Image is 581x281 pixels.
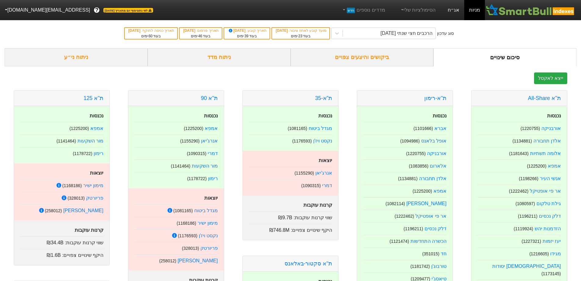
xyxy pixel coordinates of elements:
small: ( 1134881 ) [398,176,418,181]
small: ( 1225200 ) [184,126,203,131]
strong: נכנסות [433,113,447,118]
small: ( 1198266 ) [519,176,538,181]
div: בעוד ימים [183,33,219,39]
a: רימון [208,176,218,181]
a: הסימולציות שלי [397,4,438,16]
strong: יוצאות [90,170,103,176]
strong: נכנסות [318,113,332,118]
div: בעוד ימים [128,33,174,39]
small: ( 258012 ) [45,208,62,213]
small: ( 1168186 ) [62,183,82,188]
a: ת"א-35 [315,95,332,101]
a: [PERSON_NAME] [63,208,103,213]
strong: נכנסות [90,113,103,118]
small: ( 1181643 ) [509,151,529,156]
small: ( 1081165 ) [173,208,193,213]
strong: יוצאות [204,195,218,201]
small: ( 1134881 ) [512,139,532,143]
span: חדש [347,8,355,13]
a: [DEMOGRAPHIC_DATA] יסודות [492,264,561,269]
small: ( 1082114 ) [386,201,405,206]
small: ( 1227321 ) [522,239,541,244]
a: דלק נכסים [425,226,447,231]
div: היקף שינויים צפויים : [20,249,103,259]
a: הכשרה התחדשות [411,238,447,244]
small: ( 1220755 ) [521,126,540,131]
span: ₪1.6B [47,253,61,258]
a: ת''א 125 [84,95,103,101]
div: בעוד ימים [275,33,326,39]
small: ( 1121474 ) [389,239,409,244]
small: ( 1225200 ) [527,164,547,168]
a: דלק נכסים [539,213,561,219]
a: גילת טלקום [536,201,561,206]
small: ( 1222462 ) [509,189,529,194]
strong: יוצאות [319,158,332,163]
a: מימון ישיר [83,183,103,188]
a: אלדן תחבורה [533,138,561,143]
a: ת''א-רימון [424,95,447,101]
a: אורבניקה [427,151,447,156]
div: ניתוח ני״ע [5,48,148,66]
small: ( 1168186 ) [177,221,196,226]
span: ₪746.8M [269,227,289,233]
small: ( 328013 ) [182,246,199,251]
span: [DATE] [276,28,289,33]
div: ניתוח מדד [148,48,291,66]
div: סוג עדכון [437,30,454,37]
a: דמרי [208,151,218,156]
small: ( 1080597 ) [515,201,535,206]
a: רימון [94,151,103,156]
span: [DATE] [228,28,247,33]
a: מור השקעות [77,138,103,143]
div: שווי קרנות עוקבות : [20,236,103,246]
span: 46 [198,34,202,38]
a: חד [441,251,447,256]
a: מגדל ביטוח [309,126,332,131]
strong: קרנות עוקבות [303,202,332,208]
a: אמפא [205,126,218,131]
div: תאריך פרסום : [183,28,219,33]
small: ( 1141464 ) [171,164,190,168]
small: ( 1216605 ) [529,251,549,256]
span: 60 [149,34,152,38]
small: ( 351015 ) [422,251,439,256]
a: ת''א סקטור-באלאנס [285,261,332,267]
small: ( 1141464 ) [56,139,76,143]
a: אלומה תשתיות [530,151,561,156]
small: ( 1155290 ) [180,139,200,143]
div: תאריך קובע : [227,28,267,33]
small: ( 1220755 ) [406,151,426,156]
button: ייצא לאקסל [534,72,567,84]
span: לפי נתוני סוף יום מתאריך [DATE] [103,8,153,13]
a: מור השקעות [192,163,218,168]
span: [DATE] [183,28,196,33]
a: אורבניקה [541,126,561,131]
a: אמפא [90,126,103,131]
a: אופל בלאנס [421,138,447,143]
a: הזדמנות יהש [535,226,561,231]
a: אנרג'יאן [201,138,218,143]
div: בעוד ימים [227,33,267,39]
small: ( 328013 ) [67,196,84,201]
div: ביקושים והיצעים צפויים [291,48,434,66]
small: ( 1196211 ) [518,214,537,219]
small: ( 1181742 ) [411,264,430,269]
small: ( 1176593 ) [178,233,197,238]
small: ( 1081165 ) [288,126,307,131]
a: אר פי אופטיקל [530,188,561,194]
small: ( 1178722 ) [187,176,207,181]
small: ( 1155290 ) [295,171,314,176]
small: ( 1090315 ) [301,183,321,188]
small: ( 1173145 ) [541,271,561,276]
a: נקסט ויז'ן [199,233,218,238]
small: ( 1178722 ) [73,151,92,156]
small: ( 1222462 ) [395,214,414,219]
small: ( 1083856 ) [409,164,429,168]
small: ( 258012 ) [159,258,176,263]
small: ( 1196211 ) [403,226,423,231]
span: ? [95,6,99,14]
strong: נכנסות [547,113,561,118]
small: ( 1225200 ) [413,189,432,194]
small: ( 1119924 ) [514,226,533,231]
